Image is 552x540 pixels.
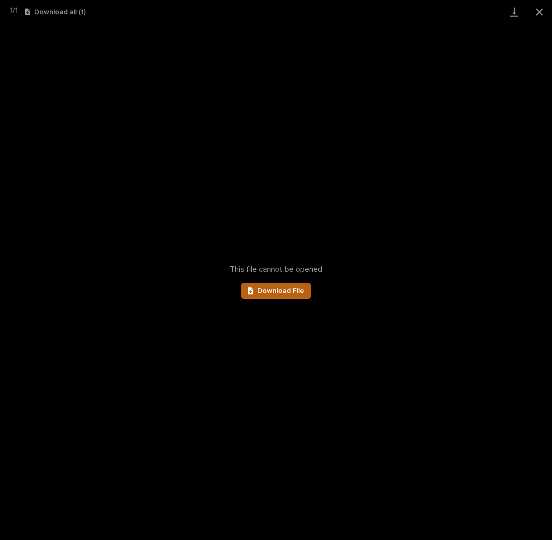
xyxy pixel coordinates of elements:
span: Download File [257,287,304,294]
button: Download all (1) [25,9,86,16]
span: This file cannot be opened [230,265,322,274]
span: 1 [15,7,18,15]
span: 1 [10,7,13,15]
a: Download File [241,283,311,299]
